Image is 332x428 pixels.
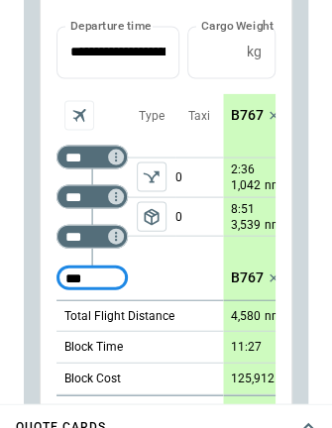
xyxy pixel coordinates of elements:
p: kg [247,44,262,60]
p: nm [265,176,282,193]
p: B767 [231,106,264,123]
button: left aligned [137,201,166,231]
label: Departure time [70,17,152,34]
p: Total Flight Distance [64,307,174,324]
span: package_2 [142,206,162,226]
span: Type of sector [137,201,166,231]
p: 0 [175,158,223,196]
p: 3,539 [231,216,261,233]
div: Too short [56,224,128,248]
p: 8:51 [231,201,255,216]
p: 1,042 [231,176,261,193]
div: Too short [56,184,128,208]
button: left aligned [137,161,166,191]
p: Block Cost [64,370,121,386]
span: Aircraft selection [64,100,94,130]
label: Cargo Weight [201,17,274,34]
p: 126,000 USD [231,403,301,418]
input: Choose date, selected date is Aug 25, 2025 [56,26,166,78]
span: Type of sector [137,161,166,191]
p: 0 [175,197,223,235]
p: Block Time [64,338,123,355]
p: 11:27 [231,339,262,354]
p: nm [265,216,282,233]
p: nm [265,307,282,324]
p: Taxi [188,107,210,124]
p: B767 [231,268,264,285]
p: 4,580 [231,308,261,323]
div: Too short [56,145,128,168]
p: 125,912 USD [231,371,300,385]
div: Too short [56,266,128,289]
p: Type [139,107,165,124]
p: 2:36 [231,161,255,176]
